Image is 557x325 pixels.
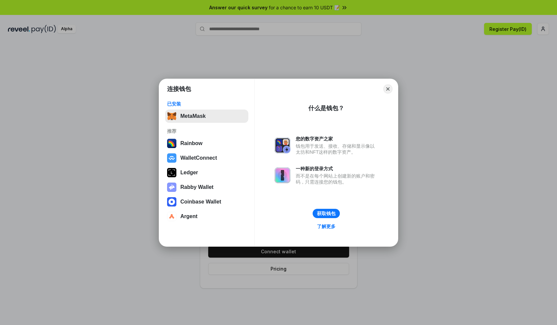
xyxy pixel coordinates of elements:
[165,110,248,123] button: MetaMask
[165,210,248,223] button: Argent
[296,173,378,185] div: 而不是在每个网站上创建新的账户和密码，只需连接您的钱包。
[180,140,203,146] div: Rainbow
[167,183,176,192] img: svg+xml,%3Csvg%20xmlns%3D%22http%3A%2F%2Fwww.w3.org%2F2000%2Fsvg%22%20fill%3D%22none%22%20viewBox...
[167,85,191,93] h1: 连接钱包
[180,170,198,176] div: Ledger
[167,139,176,148] img: svg+xml,%3Csvg%20width%3D%22120%22%20height%3D%22120%22%20viewBox%3D%220%200%20120%20120%22%20fil...
[317,210,336,216] div: 获取钱包
[313,209,340,218] button: 获取钱包
[167,168,176,177] img: svg+xml,%3Csvg%20xmlns%3D%22http%3A%2F%2Fwww.w3.org%2F2000%2Fsvg%22%20width%3D%2228%22%20height%3...
[167,101,246,107] div: 已安装
[313,222,340,231] a: 了解更多
[296,166,378,172] div: 一种新的登录方式
[275,167,290,183] img: svg+xml,%3Csvg%20xmlns%3D%22http%3A%2F%2Fwww.w3.org%2F2000%2Fsvg%22%20fill%3D%22none%22%20viewBox...
[383,84,393,94] button: Close
[167,153,176,163] img: svg+xml,%3Csvg%20width%3D%2228%22%20height%3D%2228%22%20viewBox%3D%220%200%2028%2028%22%20fill%3D...
[180,213,198,219] div: Argent
[165,166,248,179] button: Ledger
[275,137,290,153] img: svg+xml,%3Csvg%20xmlns%3D%22http%3A%2F%2Fwww.w3.org%2F2000%2Fsvg%22%20fill%3D%22none%22%20viewBox...
[167,212,176,221] img: svg+xml,%3Csvg%20width%3D%2228%22%20height%3D%2228%22%20viewBox%3D%220%200%2028%2028%22%20fill%3D...
[296,143,378,155] div: 钱包用于发送、接收、存储和显示像以太坊和NFT这样的数字资产。
[296,136,378,142] div: 您的数字资产之家
[165,137,248,150] button: Rainbow
[180,155,217,161] div: WalletConnect
[317,223,336,229] div: 了解更多
[165,151,248,165] button: WalletConnect
[165,195,248,208] button: Coinbase Wallet
[180,184,214,190] div: Rabby Wallet
[308,104,344,112] div: 什么是钱包？
[167,128,246,134] div: 推荐
[165,181,248,194] button: Rabby Wallet
[167,197,176,206] img: svg+xml,%3Csvg%20width%3D%2228%22%20height%3D%2228%22%20viewBox%3D%220%200%2028%2028%22%20fill%3D...
[180,113,206,119] div: MetaMask
[180,199,221,205] div: Coinbase Wallet
[167,112,176,121] img: svg+xml,%3Csvg%20fill%3D%22none%22%20height%3D%2233%22%20viewBox%3D%220%200%2035%2033%22%20width%...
